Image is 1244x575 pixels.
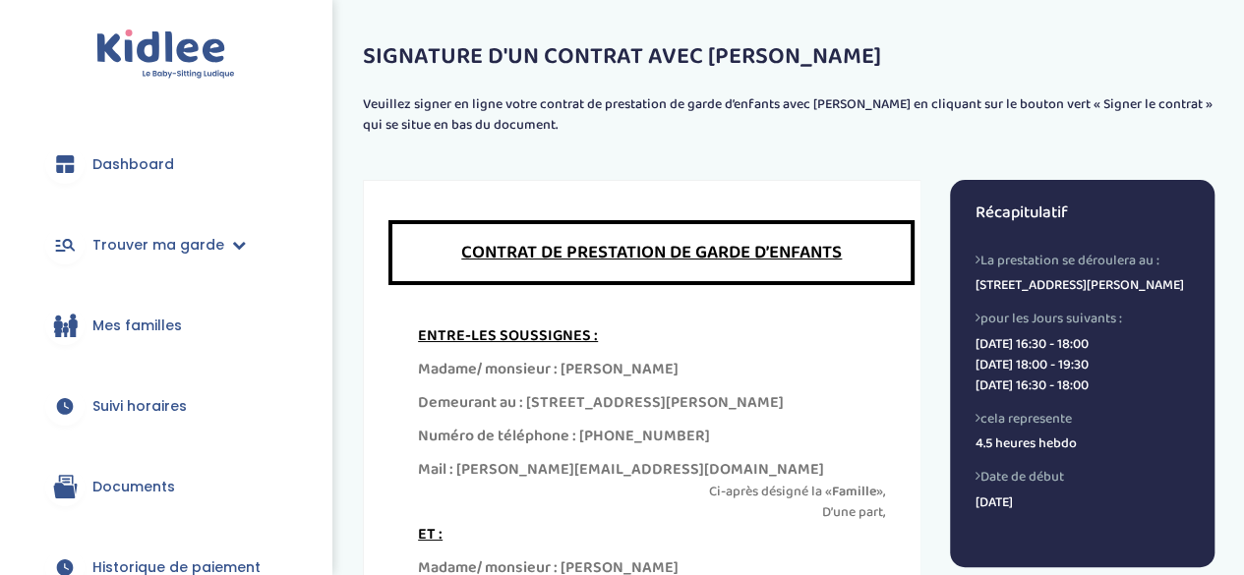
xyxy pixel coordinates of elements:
p: [STREET_ADDRESS][PERSON_NAME] [975,275,1190,296]
span: Documents [92,477,175,497]
h3: SIGNATURE D'UN CONTRAT AVEC [PERSON_NAME] [363,44,1214,70]
p: 4.5 heures hebdo [975,433,1190,454]
h3: Récapitulatif [975,204,1190,223]
span: Suivi horaires [92,396,187,417]
div: Madame/ monsieur : [PERSON_NAME] [418,358,885,381]
a: Mes familles [30,290,302,361]
p: Veuillez signer en ligne votre contrat de prestation de garde d’enfants avec [PERSON_NAME] en cli... [363,94,1214,136]
span: Dashboard [92,154,174,175]
div: Numéro de téléphone : [PHONE_NUMBER] [418,425,885,448]
h4: cela represente [975,411,1190,427]
img: logo.svg [96,29,235,80]
b: Famille [832,481,876,502]
p: Ci-après désigné la « », D’une part, [418,482,885,523]
h4: Date de début [975,469,1190,485]
a: Dashboard [30,129,302,200]
a: Documents [30,451,302,522]
a: Suivi horaires [30,371,302,441]
span: Mes familles [92,316,182,336]
div: Mail : [PERSON_NAME][EMAIL_ADDRESS][DOMAIN_NAME] [418,458,885,482]
div: ET : [418,523,885,546]
div: ENTRE-LES SOUSSIGNES : [418,324,885,348]
a: Trouver ma garde [30,209,302,280]
div: Demeurant au : [STREET_ADDRESS][PERSON_NAME] [418,391,885,415]
div: CONTRAT DE PRESTATION DE GARDE D’ENFANTS [388,220,915,285]
span: Trouver ma garde [92,235,224,256]
p: [DATE] [975,492,1190,513]
p: [DATE] 16:30 - 18:00 [DATE] 18:00 - 19:30 [DATE] 16:30 - 18:00 [975,334,1190,396]
h4: pour les Jours suivants : [975,311,1190,326]
h4: La prestation se déroulera au : [975,253,1190,268]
